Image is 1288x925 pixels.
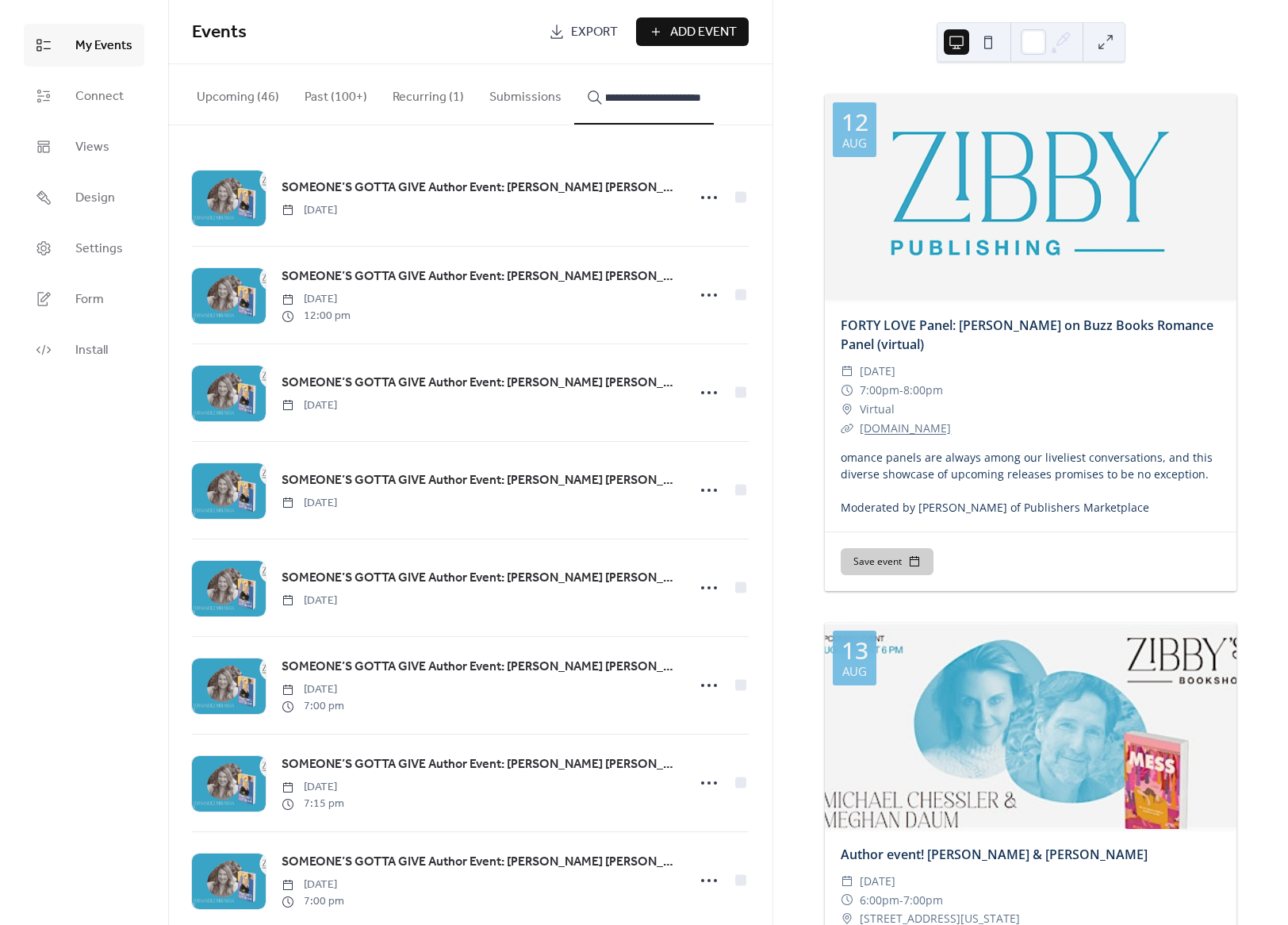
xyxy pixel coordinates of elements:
span: Connect [75,87,124,106]
a: Export [537,17,630,46]
a: SOMEONE’S GOTTA GIVE Author Event: [PERSON_NAME] [PERSON_NAME] at [GEOGRAPHIC_DATA] [282,568,677,589]
span: SOMEONE’S GOTTA GIVE Author Event: [PERSON_NAME] [PERSON_NAME] at Feminist Funded [282,374,677,393]
span: SOMEONE’S GOTTA GIVE Author Event: [PERSON_NAME] [PERSON_NAME] at Wonderland Books in Conversatio... [282,658,677,677]
span: Install [75,341,108,360]
button: Upcoming (46) [184,64,292,123]
span: SOMEONE’S GOTTA GIVE Author Event: [PERSON_NAME] [PERSON_NAME] at Books and Books ([GEOGRAPHIC_DA... [282,853,677,872]
a: SOMEONE’S GOTTA GIVE Author Event: [PERSON_NAME] [PERSON_NAME] at [US_STATE][GEOGRAPHIC_DATA] Boo... [282,754,677,775]
a: Settings [24,227,144,270]
span: 12:00 pm [282,308,351,324]
a: Design [24,176,144,219]
span: [DATE] [282,495,337,512]
span: Add Event [670,23,737,42]
span: SOMEONE’S GOTTA GIVE Author Event: [PERSON_NAME] [PERSON_NAME] at [GEOGRAPHIC_DATA] [282,471,677,490]
span: [DATE] [282,779,344,796]
a: Form [24,278,144,320]
a: [DOMAIN_NAME] [860,420,951,436]
a: FORTY LOVE Panel: [PERSON_NAME] on Buzz Books Romance Panel (virtual) [841,317,1213,353]
span: 7:00 pm [282,698,344,715]
button: Recurring (1) [380,64,477,123]
button: Save event [841,548,933,575]
span: My Events [75,36,132,56]
span: SOMEONE’S GOTTA GIVE Author Event: [PERSON_NAME] [PERSON_NAME] at [GEOGRAPHIC_DATA] [282,569,677,588]
span: SOMEONE’S GOTTA GIVE Author Event: [PERSON_NAME] [PERSON_NAME] at JCC in [GEOGRAPHIC_DATA] [282,178,677,198]
span: Form [75,290,104,309]
a: Author event! [PERSON_NAME] & [PERSON_NAME] [841,846,1148,863]
a: SOMEONE’S GOTTA GIVE Author Event: [PERSON_NAME] [PERSON_NAME] at Books and Books ([GEOGRAPHIC_DA... [282,852,677,873]
span: 7:15 pm [282,796,344,812]
span: Settings [75,240,123,259]
div: Aug [842,137,867,149]
a: Install [24,328,144,371]
button: Add Event [636,17,749,46]
span: [DATE] [282,877,344,893]
div: Aug [842,666,867,677]
a: SOMEONE’S GOTTA GIVE Author Event: [PERSON_NAME] [PERSON_NAME] at Wonderland Books in Conversatio... [282,657,677,677]
div: ​ [841,419,853,438]
a: Connect [24,75,144,117]
div: ​ [841,872,853,891]
button: Past (100+) [292,64,380,123]
span: Views [75,138,109,157]
span: 8:00pm [903,381,943,400]
span: - [899,891,903,910]
span: Export [571,23,618,42]
span: - [899,381,903,400]
span: 7:00pm [903,891,943,910]
a: SOMEONE’S GOTTA GIVE Author Event: [PERSON_NAME] [PERSON_NAME] at JCC in [GEOGRAPHIC_DATA] [282,178,677,198]
span: [DATE] [860,362,895,381]
span: 7:00pm [860,381,899,400]
div: omance panels are always among our liveliest conversations, and this diverse showcase of upcoming... [825,449,1236,516]
span: [DATE] [282,593,337,609]
div: ​ [841,381,853,400]
span: [DATE] [860,872,895,891]
a: My Events [24,24,144,67]
span: Events [192,15,247,50]
a: SOMEONE’S GOTTA GIVE Author Event: [PERSON_NAME] [PERSON_NAME] at Feminist Funded [282,373,677,393]
span: SOMEONE’S GOTTA GIVE Author Event: [PERSON_NAME] [PERSON_NAME] at [US_STATE][GEOGRAPHIC_DATA] Boo... [282,755,677,774]
span: SOMEONE’S GOTTA GIVE Author Event: [PERSON_NAME] [PERSON_NAME] in conversation with [PERSON_NAME]... [282,267,677,286]
div: ​ [841,362,853,381]
span: Design [75,189,115,208]
button: Submissions [477,64,574,123]
span: [DATE] [282,681,344,698]
div: ​ [841,891,853,910]
span: Virtual [860,400,895,419]
a: SOMEONE’S GOTTA GIVE Author Event: [PERSON_NAME] [PERSON_NAME] in conversation with [PERSON_NAME]... [282,267,677,287]
span: [DATE] [282,397,337,414]
a: SOMEONE’S GOTTA GIVE Author Event: [PERSON_NAME] [PERSON_NAME] at [GEOGRAPHIC_DATA] [282,470,677,491]
span: [DATE] [282,202,337,219]
span: 6:00pm [860,891,899,910]
div: ​ [841,400,853,419]
div: 12 [841,110,868,134]
span: [DATE] [282,291,351,308]
span: 7:00 pm [282,893,344,910]
a: Views [24,125,144,168]
div: 13 [841,639,868,662]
